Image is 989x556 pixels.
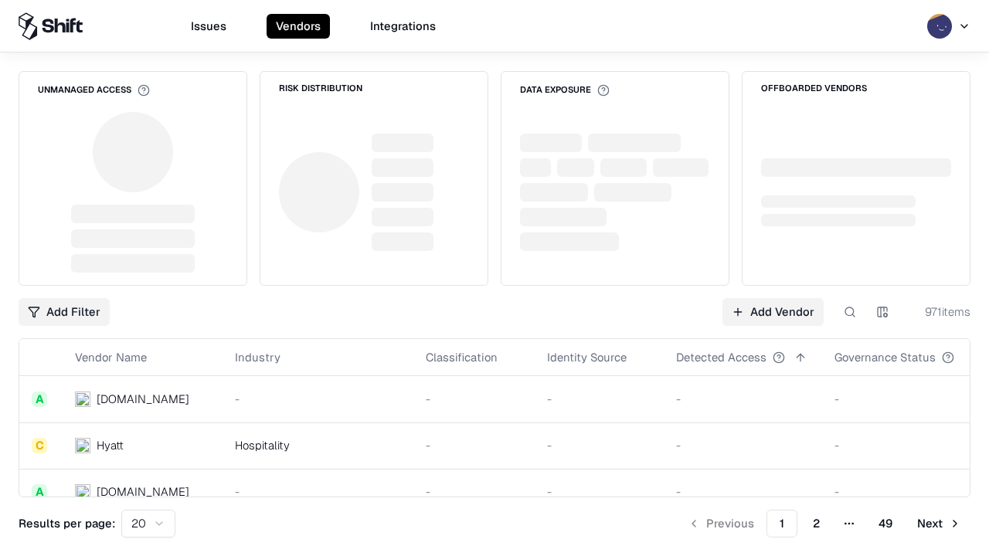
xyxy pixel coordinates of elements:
button: Vendors [267,14,330,39]
img: Hyatt [75,438,90,453]
div: - [676,437,810,453]
p: Results per page: [19,515,115,531]
button: Integrations [361,14,445,39]
nav: pagination [678,510,970,537]
div: Unmanaged Access [38,84,150,97]
div: Offboarded Vendors [761,84,867,93]
div: - [834,483,979,500]
div: - [426,437,522,453]
div: - [235,483,401,500]
div: C [32,438,47,453]
div: - [547,391,651,407]
div: Hyatt [97,437,124,453]
div: - [676,483,810,500]
div: - [426,483,522,500]
button: 2 [800,510,832,537]
div: [DOMAIN_NAME] [97,391,189,407]
div: Hospitality [235,437,401,453]
a: Add Vendor [722,298,824,326]
button: Add Filter [19,298,110,326]
button: 49 [866,510,905,537]
div: Risk Distribution [279,84,362,93]
div: Data Exposure [520,84,610,97]
img: intrado.com [75,392,90,407]
div: - [426,391,522,407]
button: Next [908,510,970,537]
div: Identity Source [547,349,627,365]
div: A [32,392,47,407]
div: [DOMAIN_NAME] [97,483,189,500]
div: - [834,391,979,407]
div: - [676,391,810,407]
img: primesec.co.il [75,484,90,500]
div: - [547,437,651,453]
div: - [235,391,401,407]
div: 971 items [909,303,970,320]
button: Issues [182,14,236,39]
div: - [547,483,651,500]
div: Vendor Name [75,349,147,365]
div: Classification [426,349,498,365]
button: 1 [766,510,797,537]
div: A [32,484,47,500]
div: Governance Status [834,349,936,365]
div: - [834,437,979,453]
div: Detected Access [676,349,766,365]
div: Industry [235,349,280,365]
